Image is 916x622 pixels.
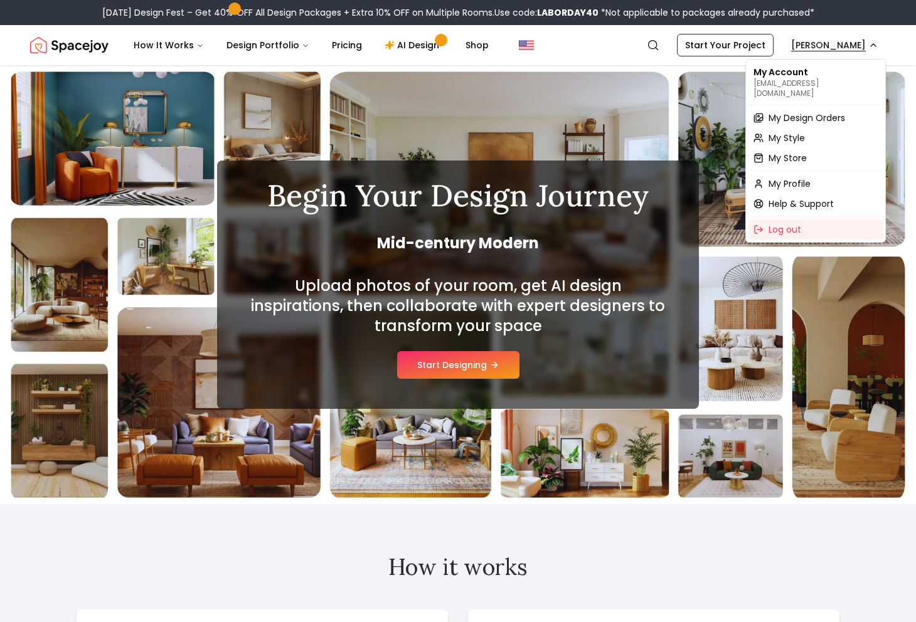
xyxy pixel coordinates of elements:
span: My Design Orders [769,112,845,124]
a: Help & Support [748,194,883,214]
a: My Profile [748,174,883,194]
span: Help & Support [769,198,834,210]
span: Log out [769,223,801,236]
span: My Profile [769,177,811,190]
a: My Design Orders [748,108,883,128]
div: [PERSON_NAME] [745,59,886,243]
p: [EMAIL_ADDRESS][DOMAIN_NAME] [754,78,878,98]
a: My Style [748,128,883,148]
span: My Store [769,152,807,164]
a: My Store [748,148,883,168]
div: My Account [748,62,883,102]
span: My Style [769,132,805,144]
